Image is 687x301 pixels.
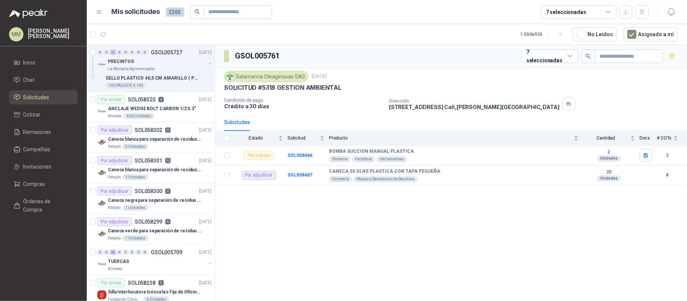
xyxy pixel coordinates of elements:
[158,280,164,286] p: 5
[224,118,250,126] div: Solicitudes
[199,218,212,226] p: [DATE]
[97,260,106,269] img: Company Logo
[108,136,202,143] p: Caneca blanca para separación de residuos 121 LT
[97,156,132,165] div: Por adjudicar
[352,156,375,162] div: Ferretería
[329,169,440,175] b: CANECA 55 GLNS PLASTICA CON TAPA PEQUEÑA
[199,188,212,195] p: [DATE]
[23,180,45,188] span: Compras
[97,217,132,226] div: Por adjudicar
[108,258,129,265] p: TUERCAS
[195,9,200,14] span: search
[97,290,106,299] img: Company Logo
[123,50,129,55] div: 0
[87,184,215,214] a: Por adjudicarSOL0583006[DATE] Company LogoCaneca negra para separación de residuo 55 LTPatojito1 ...
[23,93,49,101] span: Solicitudes
[9,107,78,122] a: Cotizar
[597,155,621,161] div: Unidades
[135,219,162,224] p: SOL058299
[108,227,202,235] p: Caneca verde para separación de residuo 55 LT
[329,176,352,182] div: Ferretería
[639,131,657,146] th: Docs
[166,8,184,17] span: 2265
[124,113,154,119] div: 460 Unidades
[23,197,71,214] span: Órdenes de Compra
[97,248,213,272] a: 0 0 3 0 0 0 0 0 GSOL005709[DATE] Company LogoTUERCASAlmatec
[142,250,148,255] div: 0
[108,266,122,272] p: Almatec
[329,131,583,146] th: Producto
[657,172,678,179] b: 8
[23,58,35,67] span: Inicio
[112,6,160,17] h1: Mis solicitudes
[122,235,148,241] div: 1 Unidades
[87,214,215,245] a: Por adjudicarSOL0582996[DATE] Company LogoCaneca verde para separación de residuo 55 LTPatojito1 ...
[583,135,629,141] span: Cantidad
[129,50,135,55] div: 0
[97,60,106,69] img: Company Logo
[28,28,78,39] p: [PERSON_NAME] [PERSON_NAME]
[623,27,678,41] button: Asignado a mi
[128,97,155,102] p: SOL058320
[244,151,274,160] div: Por cotizar
[287,172,312,178] a: SOL058467
[23,145,51,154] span: Compañías
[199,49,212,56] p: [DATE]
[97,50,103,55] div: 0
[129,250,135,255] div: 0
[23,163,52,171] span: Invitaciones
[87,123,215,153] a: Por adjudicarSOL0583026[DATE] Company LogoCaneca blanca para separación de residuos 121 LTPatojit...
[199,157,212,164] p: [DATE]
[104,50,109,55] div: 0
[110,250,116,255] div: 3
[9,177,78,191] a: Compras
[108,66,155,72] p: La Montaña Agromercados
[158,97,164,102] p: 4
[9,27,23,41] div: MM
[329,156,350,162] div: Plomería
[199,249,212,256] p: [DATE]
[97,187,132,196] div: Por adjudicar
[377,156,407,162] div: Herramientas
[128,280,155,286] p: SOL058238
[226,72,234,81] img: Company Logo
[165,189,171,194] p: 6
[104,250,109,255] div: 0
[136,50,141,55] div: 0
[23,76,35,84] span: Chat
[242,171,276,180] div: Por adjudicar
[9,160,78,174] a: Invitaciones
[108,166,202,174] p: Caneca blanca para separación de residuos 10 LT
[135,158,162,163] p: SOL058301
[353,176,418,182] div: Manejo y Recolección de Residuos
[106,75,200,82] p: SELLO PLASTICO 40,5 CM AMARILLO ( PRECINTO SEGURIDAD)
[108,58,134,65] p: PRECINTOS
[657,152,678,159] b: 2
[520,28,567,40] div: 1 - 50 de 926
[123,250,129,255] div: 0
[389,104,559,110] p: [STREET_ADDRESS] Cali , [PERSON_NAME][GEOGRAPHIC_DATA]
[135,189,162,194] p: SOL058300
[97,138,106,147] img: Company Logo
[87,153,215,184] a: Por adjudicarSOL0583016[DATE] Company LogoCaneca blanca para separación de residuos 10 LTPatojito...
[224,103,383,109] p: Crédito a 30 días
[9,125,78,139] a: Remisiones
[389,98,559,104] p: Dirección
[287,135,318,141] span: Solicitud
[583,131,639,146] th: Cantidad
[23,128,51,136] span: Remisiones
[329,135,572,141] span: Producto
[97,107,106,116] img: Company Logo
[583,149,635,155] b: 2
[199,279,212,287] p: [DATE]
[87,92,215,123] a: Por enviarSOL0583204[DATE] Company LogoANCLAJE WEDGE BOLT CARBON 1/2 X 3"Almatec460 Unidades
[110,50,116,55] div: 1
[108,197,202,204] p: Caneca negra para separación de residuo 55 LT
[108,144,121,150] p: Patojito
[9,55,78,70] a: Inicio
[151,250,182,255] p: GSOL005709
[657,135,672,141] span: # COTs
[586,54,591,59] span: search
[108,113,122,119] p: Almatec
[235,135,277,141] span: Estado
